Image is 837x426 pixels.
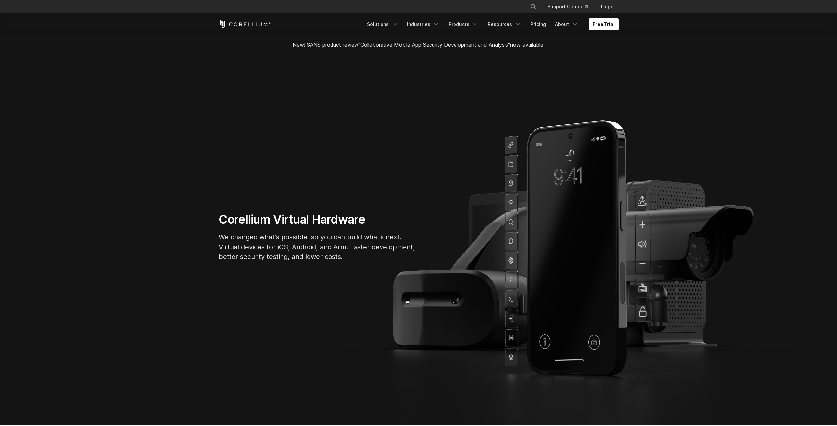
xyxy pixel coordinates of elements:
[527,18,550,30] a: Pricing
[219,212,416,227] h1: Corellium Virtual Hardware
[403,18,443,30] a: Industries
[363,18,402,30] a: Solutions
[219,20,271,28] a: Corellium Home
[596,1,619,13] a: Login
[528,1,539,13] button: Search
[522,1,619,13] div: Navigation Menu
[551,18,582,30] a: About
[484,18,525,30] a: Resources
[589,18,619,30] a: Free Trial
[542,1,593,13] a: Support Center
[293,41,545,48] span: New! SANS product review now available.
[363,18,619,30] div: Navigation Menu
[219,232,416,262] p: We changed what's possible, so you can build what's next. Virtual devices for iOS, Android, and A...
[445,18,482,30] a: Products
[358,41,510,48] a: "Collaborative Mobile App Security Development and Analysis"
